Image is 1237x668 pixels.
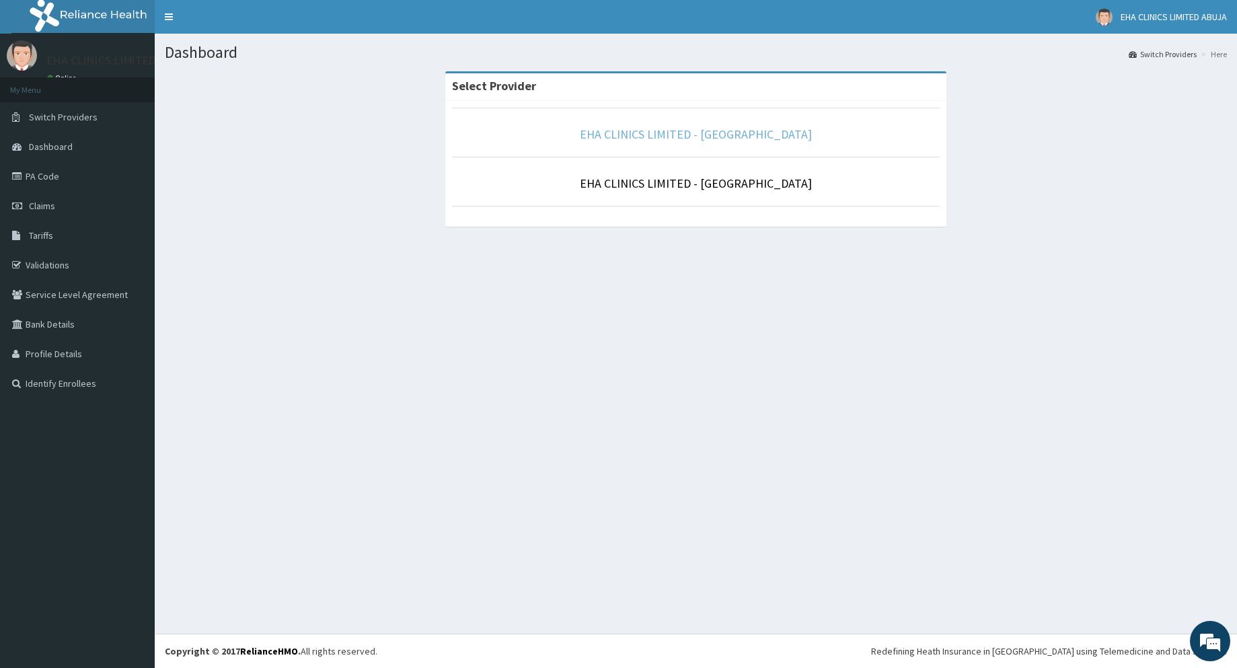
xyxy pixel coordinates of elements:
[29,111,98,123] span: Switch Providers
[29,141,73,153] span: Dashboard
[29,229,53,242] span: Tariffs
[871,644,1227,658] div: Redefining Heath Insurance in [GEOGRAPHIC_DATA] using Telemedicine and Data Science!
[580,126,812,142] a: EHA CLINICS LIMITED - [GEOGRAPHIC_DATA]
[47,73,79,83] a: Online
[452,78,536,94] strong: Select Provider
[47,54,192,67] p: EHA CLINICS LIMITED ABUJA
[29,200,55,212] span: Claims
[1096,9,1113,26] img: User Image
[155,634,1237,668] footer: All rights reserved.
[165,645,301,657] strong: Copyright © 2017 .
[240,645,298,657] a: RelianceHMO
[1121,11,1227,23] span: EHA CLINICS LIMITED ABUJA
[1198,48,1227,60] li: Here
[1129,48,1197,60] a: Switch Providers
[165,44,1227,61] h1: Dashboard
[7,40,37,71] img: User Image
[580,176,812,191] a: EHA CLINICS LIMITED - [GEOGRAPHIC_DATA]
